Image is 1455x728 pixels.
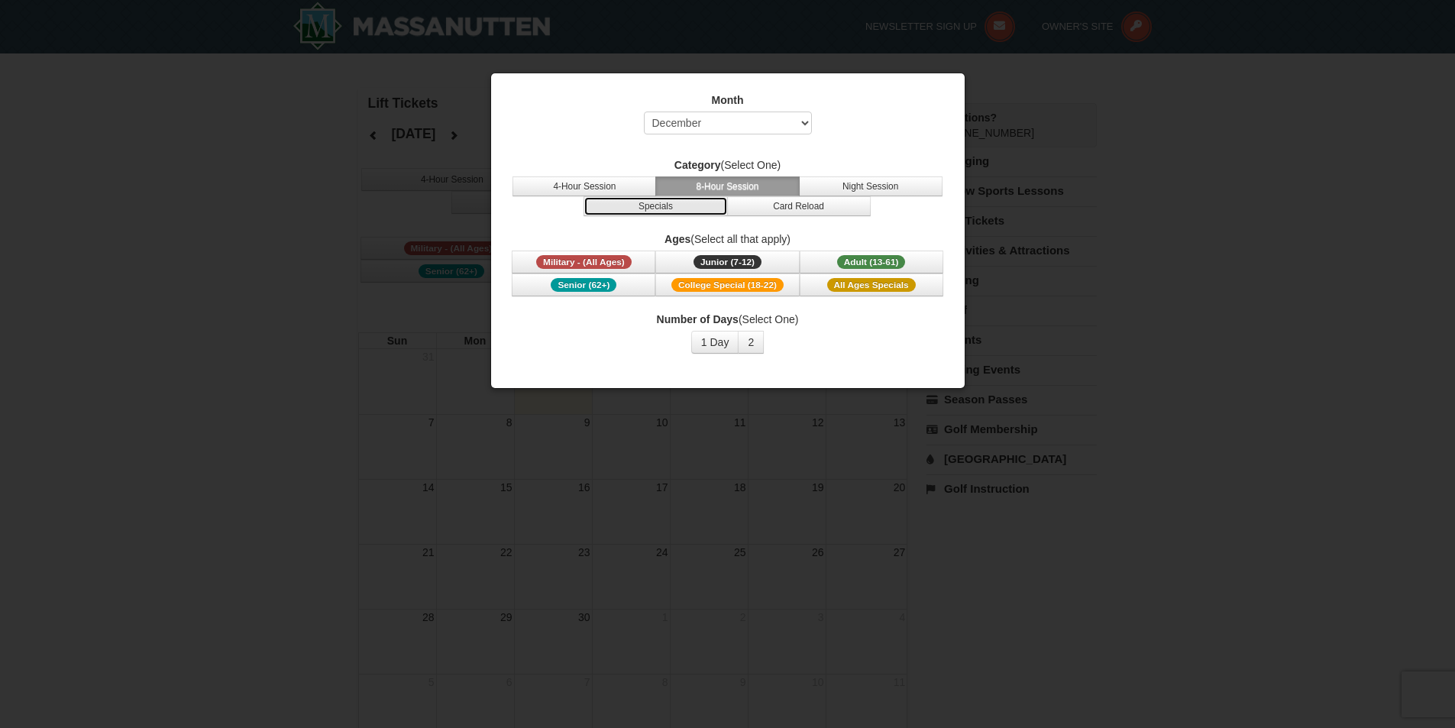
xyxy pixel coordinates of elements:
[512,273,655,296] button: Senior (62+)
[655,251,799,273] button: Junior (7-12)
[712,94,744,106] strong: Month
[800,273,943,296] button: All Ages Specials
[510,312,946,327] label: (Select One)
[657,313,739,325] strong: Number of Days
[655,176,799,196] button: 8-Hour Session
[664,233,690,245] strong: Ages
[510,157,946,173] label: (Select One)
[510,231,946,247] label: (Select all that apply)
[691,331,739,354] button: 1 Day
[551,278,616,292] span: Senior (62+)
[837,255,906,269] span: Adult (13-61)
[671,278,784,292] span: College Special (18-22)
[536,255,632,269] span: Military - (All Ages)
[827,278,916,292] span: All Ages Specials
[512,176,656,196] button: 4-Hour Session
[800,251,943,273] button: Adult (13-61)
[584,196,727,216] button: Specials
[727,196,871,216] button: Card Reload
[738,331,764,354] button: 2
[799,176,943,196] button: Night Session
[512,251,655,273] button: Military - (All Ages)
[655,273,799,296] button: College Special (18-22)
[674,159,721,171] strong: Category
[694,255,761,269] span: Junior (7-12)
